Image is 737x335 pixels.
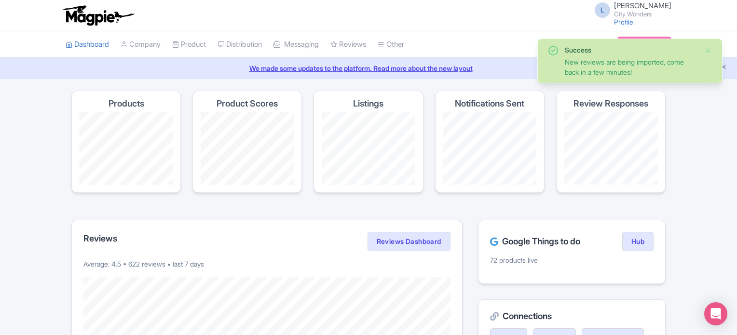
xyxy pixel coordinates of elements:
[705,45,712,56] button: Close
[83,259,450,269] p: Average: 4.5 • 622 reviews • last 7 days
[704,302,727,325] div: Open Intercom Messenger
[614,11,671,17] small: City Wonders
[565,57,697,77] div: New reviews are being imported, come back in a few minutes!
[353,99,383,108] h4: Listings
[455,99,524,108] h4: Notifications Sent
[617,37,671,51] a: Subscription
[6,63,731,73] a: We made some updates to the platform. Read more about the new layout
[121,31,161,58] a: Company
[614,1,671,10] span: [PERSON_NAME]
[720,62,727,73] button: Close announcement
[622,232,654,251] a: Hub
[273,31,319,58] a: Messaging
[614,18,633,26] a: Profile
[595,2,610,18] span: L
[109,99,144,108] h4: Products
[565,45,697,55] div: Success
[368,232,450,251] a: Reviews Dashboard
[172,31,206,58] a: Product
[589,2,671,17] a: L [PERSON_NAME] City Wonders
[61,5,136,26] img: logo-ab69f6fb50320c5b225c76a69d11143b.png
[218,31,262,58] a: Distribution
[66,31,109,58] a: Dashboard
[490,311,654,321] h2: Connections
[378,31,404,58] a: Other
[490,255,654,265] p: 72 products live
[573,99,648,108] h4: Review Responses
[83,234,117,243] h2: Reviews
[490,237,580,246] h2: Google Things to do
[217,99,278,108] h4: Product Scores
[330,31,366,58] a: Reviews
